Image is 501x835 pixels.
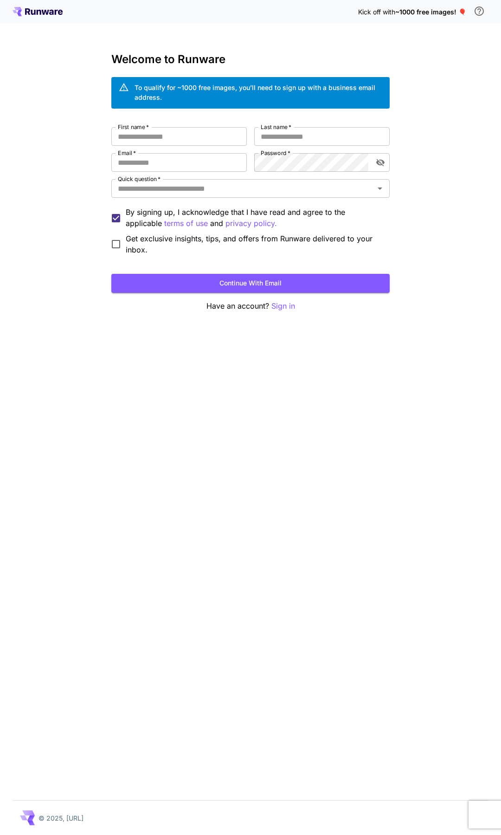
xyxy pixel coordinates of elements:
button: By signing up, I acknowledge that I have read and agree to the applicable and privacy policy. [164,218,208,229]
div: To qualify for ~1000 free images, you’ll need to sign up with a business email address. [135,83,382,102]
span: ~1000 free images! 🎈 [395,8,466,16]
button: toggle password visibility [372,154,389,171]
button: Sign in [271,300,295,312]
p: © 2025, [URL] [39,813,83,823]
label: First name [118,123,149,131]
p: terms of use [164,218,208,229]
p: By signing up, I acknowledge that I have read and agree to the applicable and [126,207,382,229]
button: Continue with email [111,274,390,293]
h3: Welcome to Runware [111,53,390,66]
span: Kick off with [358,8,395,16]
label: Password [261,149,290,157]
span: Get exclusive insights, tips, and offers from Runware delivered to your inbox. [126,233,382,255]
p: privacy policy. [225,218,277,229]
button: By signing up, I acknowledge that I have read and agree to the applicable terms of use and [225,218,277,229]
p: Have an account? [111,300,390,312]
label: Quick question [118,175,161,183]
button: Open [373,182,386,195]
label: Last name [261,123,291,131]
label: Email [118,149,136,157]
button: In order to qualify for free credit, you need to sign up with a business email address and click ... [470,2,488,20]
